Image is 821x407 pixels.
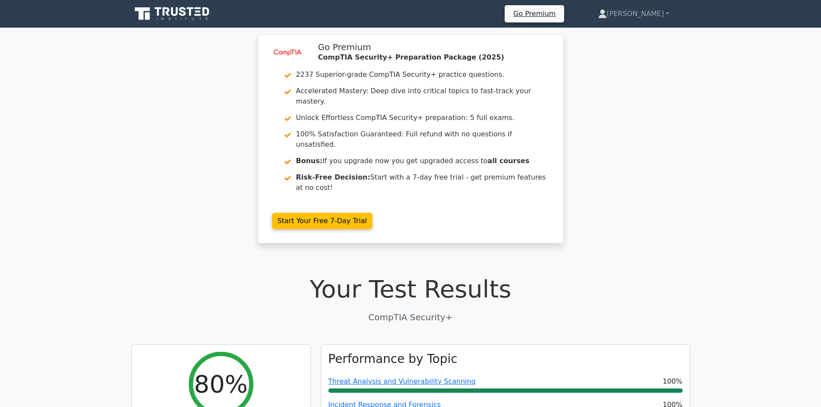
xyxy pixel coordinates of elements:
[272,213,373,229] a: Start Your Free 7-Day Trial
[194,369,247,398] h2: 80%
[131,274,690,303] h1: Your Test Results
[578,5,690,22] a: [PERSON_NAME]
[328,352,458,366] h3: Performance by Topic
[328,377,476,385] a: Threat Analysis and Vulnerability Scanning
[508,8,561,19] a: Go Premium
[663,376,683,387] span: 100%
[131,311,690,324] p: CompTIA Security+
